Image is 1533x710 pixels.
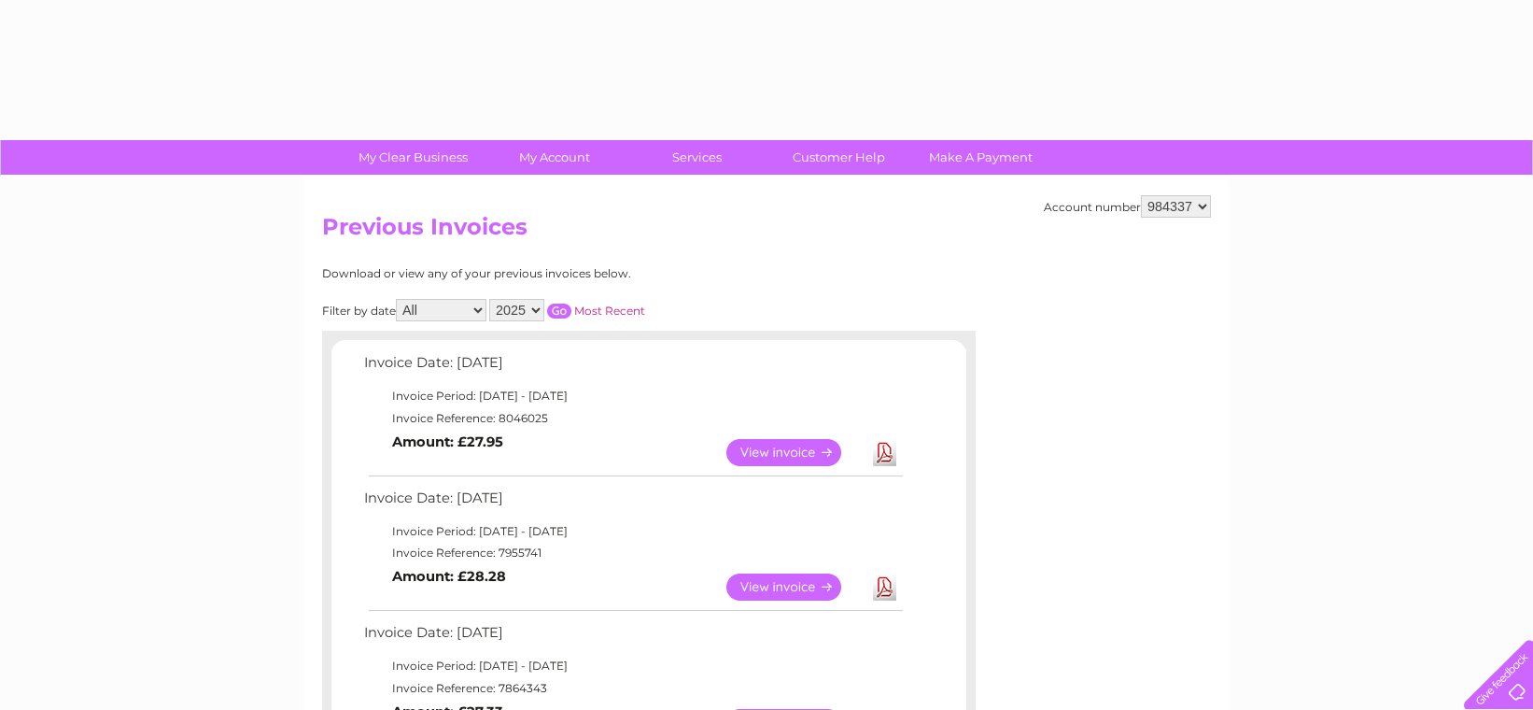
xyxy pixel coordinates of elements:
a: Download [873,574,896,601]
td: Invoice Reference: 8046025 [359,407,906,430]
td: Invoice Period: [DATE] - [DATE] [359,655,906,677]
td: Invoice Date: [DATE] [359,486,906,520]
td: Invoice Reference: 7864343 [359,677,906,700]
a: Customer Help [762,140,916,175]
td: Invoice Date: [DATE] [359,620,906,655]
a: View [726,439,864,466]
div: Account number [1044,195,1211,218]
td: Invoice Period: [DATE] - [DATE] [359,385,906,407]
a: Most Recent [574,304,645,318]
div: Filter by date [322,299,812,321]
div: Download or view any of your previous invoices below. [322,267,812,280]
h2: Previous Invoices [322,214,1211,249]
td: Invoice Date: [DATE] [359,350,906,385]
td: Invoice Reference: 7955741 [359,542,906,564]
a: My Account [478,140,632,175]
b: Amount: £28.28 [392,568,506,585]
a: My Clear Business [336,140,490,175]
a: Make A Payment [904,140,1058,175]
b: Amount: £27.95 [392,433,503,450]
a: Download [873,439,896,466]
td: Invoice Period: [DATE] - [DATE] [359,520,906,543]
a: View [726,574,864,601]
a: Services [620,140,774,175]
